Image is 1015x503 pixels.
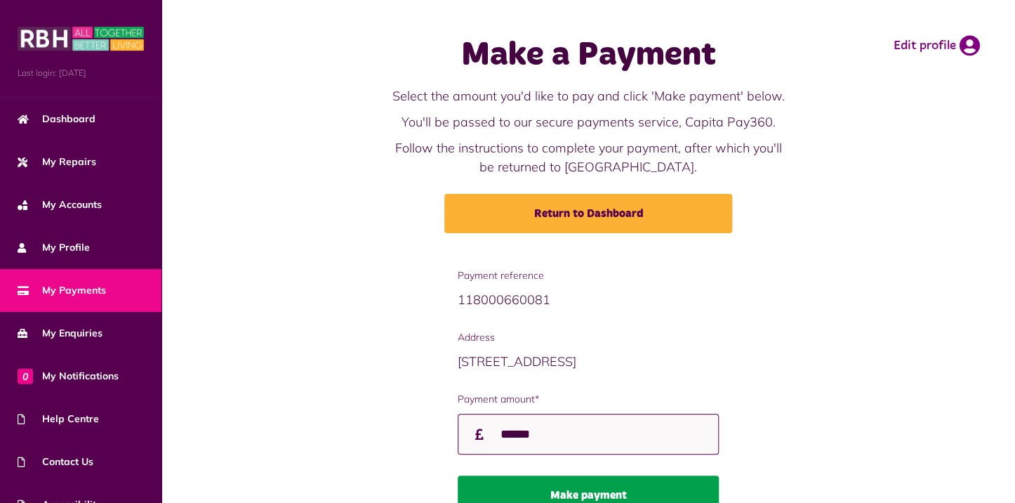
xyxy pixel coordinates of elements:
[18,326,102,341] span: My Enquiries
[389,35,788,76] h1: Make a Payment
[18,240,90,255] span: My Profile
[18,368,33,384] span: 0
[458,353,576,370] span: [STREET_ADDRESS]
[458,392,719,407] label: Payment amount*
[389,112,788,131] p: You'll be passed to our secure payments service, Capita Pay360.
[444,194,732,233] a: Return to Dashboard
[458,268,719,283] span: Payment reference
[18,283,106,298] span: My Payments
[458,330,719,345] span: Address
[18,67,144,79] span: Last login: [DATE]
[389,138,788,176] p: Follow the instructions to complete your payment, after which you'll be returned to [GEOGRAPHIC_D...
[389,86,788,105] p: Select the amount you'd like to pay and click 'Make payment' below.
[18,112,95,126] span: Dashboard
[458,292,550,308] span: 118000660081
[18,25,144,53] img: MyRBH
[18,412,99,426] span: Help Centre
[18,155,96,169] span: My Repairs
[18,369,119,384] span: My Notifications
[894,35,980,56] a: Edit profile
[18,197,102,212] span: My Accounts
[18,455,93,469] span: Contact Us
